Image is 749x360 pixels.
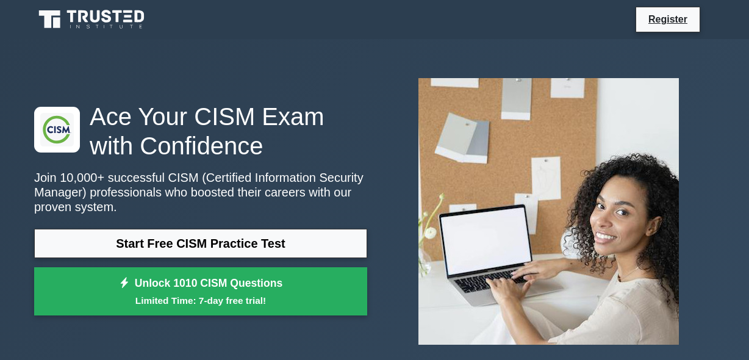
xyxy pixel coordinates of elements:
h1: Ace Your CISM Exam with Confidence [34,102,367,160]
a: Register [641,12,695,27]
a: Start Free CISM Practice Test [34,229,367,258]
p: Join 10,000+ successful CISM (Certified Information Security Manager) professionals who boosted t... [34,170,367,214]
a: Unlock 1010 CISM QuestionsLimited Time: 7-day free trial! [34,267,367,316]
small: Limited Time: 7-day free trial! [49,293,352,308]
